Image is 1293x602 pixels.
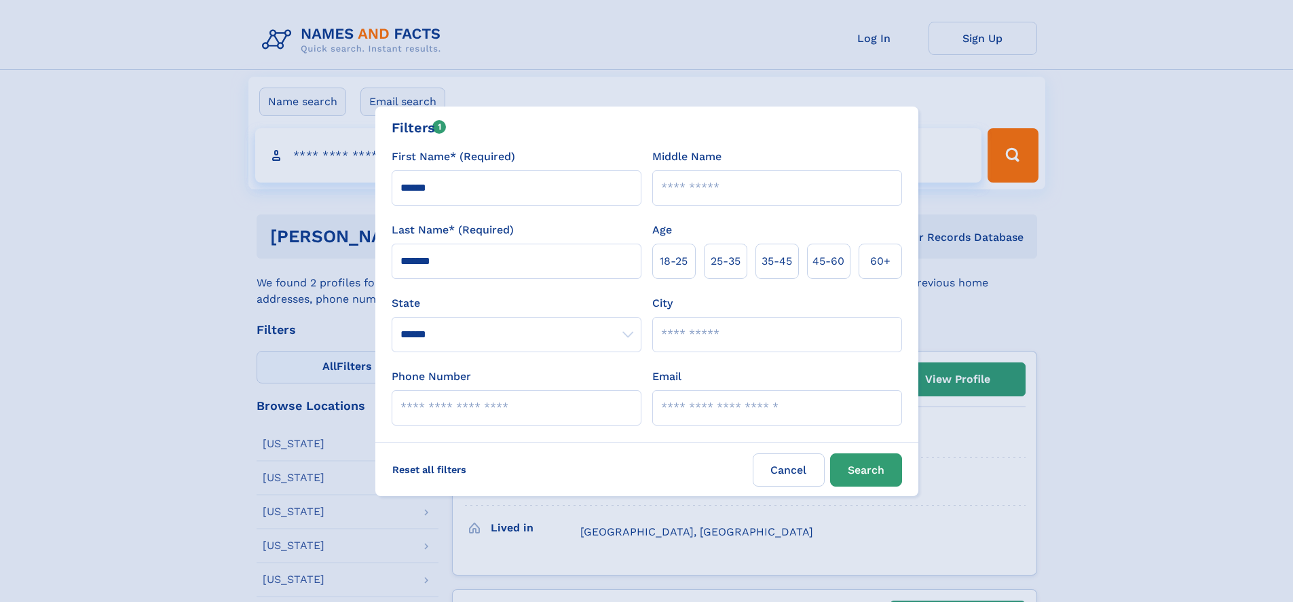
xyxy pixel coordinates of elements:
[383,453,475,486] label: Reset all filters
[392,295,641,312] label: State
[652,149,722,165] label: Middle Name
[652,222,672,238] label: Age
[870,253,891,269] span: 60+
[753,453,825,487] label: Cancel
[652,369,681,385] label: Email
[392,369,471,385] label: Phone Number
[392,117,447,138] div: Filters
[660,253,688,269] span: 18‑25
[830,453,902,487] button: Search
[392,149,515,165] label: First Name* (Required)
[812,253,844,269] span: 45‑60
[392,222,514,238] label: Last Name* (Required)
[652,295,673,312] label: City
[762,253,792,269] span: 35‑45
[711,253,741,269] span: 25‑35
